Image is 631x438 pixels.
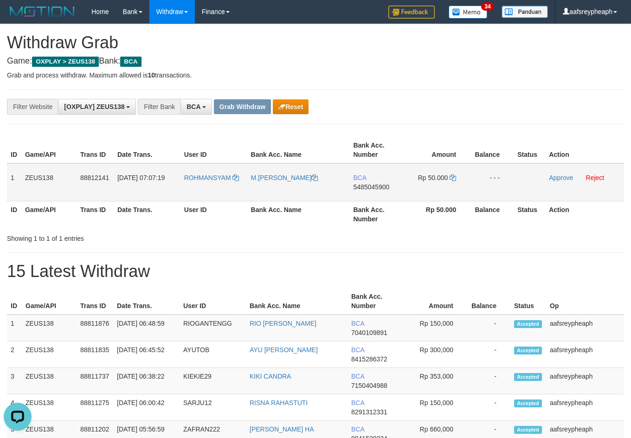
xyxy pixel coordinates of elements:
[184,174,239,181] a: ROHMANSYAM
[21,163,77,201] td: ZEUS138
[7,341,22,368] td: 2
[77,315,113,341] td: 88811876
[180,394,246,421] td: SARJU12
[7,33,624,52] h1: Withdraw Grab
[351,346,364,354] span: BCA
[21,137,77,163] th: Game/API
[7,57,624,66] h4: Game: Bank:
[470,137,514,163] th: Balance
[7,368,22,394] td: 3
[148,71,155,79] strong: 10
[351,399,364,406] span: BCA
[351,320,364,327] span: BCA
[77,368,113,394] td: 88811737
[80,174,109,181] span: 88812141
[22,315,77,341] td: ZEUS138
[349,137,405,163] th: Bank Acc. Number
[32,57,99,67] span: OXPLAY > ZEUS138
[250,373,291,380] a: KIKI CANDRA
[114,201,180,227] th: Date Trans.
[351,425,364,433] span: BCA
[251,174,318,181] a: M.[PERSON_NAME]
[250,425,314,433] a: [PERSON_NAME] HA
[467,315,510,341] td: -
[246,288,348,315] th: Bank Acc. Name
[7,288,22,315] th: ID
[586,174,605,181] a: Reject
[402,315,467,341] td: Rp 150,000
[77,394,113,421] td: 88811275
[22,394,77,421] td: ZEUS138
[77,137,114,163] th: Trans ID
[349,201,405,227] th: Bank Acc. Number
[7,230,256,243] div: Showing 1 to 1 of 1 entries
[467,368,510,394] td: -
[180,341,246,368] td: AYUTOB
[7,394,22,421] td: 4
[180,288,246,315] th: User ID
[7,262,624,281] h1: 15 Latest Withdraw
[77,341,113,368] td: 88811835
[7,5,77,19] img: MOTION_logo.png
[402,341,467,368] td: Rp 300,000
[418,174,448,181] span: Rp 50.000
[113,368,180,394] td: [DATE] 06:38:22
[402,288,467,315] th: Amount
[138,99,180,115] div: Filter Bank
[388,6,435,19] img: Feedback.jpg
[22,341,77,368] td: ZEUS138
[514,137,545,163] th: Status
[113,315,180,341] td: [DATE] 06:48:59
[402,368,467,394] td: Rp 353,000
[546,394,624,421] td: aafsreypheaph
[180,315,246,341] td: RIOGANTENGG
[470,163,514,201] td: - - -
[514,201,545,227] th: Status
[405,201,470,227] th: Rp 50.000
[113,288,180,315] th: Date Trans.
[180,201,247,227] th: User ID
[7,315,22,341] td: 1
[514,320,542,328] span: Accepted
[449,6,488,19] img: Button%20Memo.svg
[247,201,350,227] th: Bank Acc. Name
[351,408,387,416] span: Copy 8291312331 to clipboard
[250,320,316,327] a: RIO [PERSON_NAME]
[353,183,389,191] span: Copy 5485045900 to clipboard
[117,174,165,181] span: [DATE] 07:07:19
[351,329,387,336] span: Copy 7040109891 to clipboard
[64,103,124,110] span: [OXPLAY] ZEUS138
[549,174,573,181] a: Approve
[545,137,624,163] th: Action
[510,288,546,315] th: Status
[184,174,231,181] span: ROHMANSYAM
[546,368,624,394] td: aafsreypheaph
[405,137,470,163] th: Amount
[481,2,494,11] span: 34
[113,394,180,421] td: [DATE] 06:00:42
[467,288,510,315] th: Balance
[180,137,247,163] th: User ID
[546,288,624,315] th: Op
[22,288,77,315] th: Game/API
[113,341,180,368] td: [DATE] 06:45:52
[7,201,21,227] th: ID
[514,373,542,381] span: Accepted
[273,99,309,114] button: Reset
[402,394,467,421] td: Rp 150,000
[21,201,77,227] th: Game/API
[7,137,21,163] th: ID
[502,6,548,18] img: panduan.png
[351,382,387,389] span: Copy 7150404988 to clipboard
[545,201,624,227] th: Action
[180,368,246,394] td: KIEKIE29
[351,355,387,363] span: Copy 8415286372 to clipboard
[120,57,141,67] span: BCA
[77,288,113,315] th: Trans ID
[250,346,318,354] a: AYU [PERSON_NAME]
[4,4,32,32] button: Open LiveChat chat widget
[348,288,402,315] th: Bank Acc. Number
[546,341,624,368] td: aafsreypheaph
[7,99,58,115] div: Filter Website
[77,201,114,227] th: Trans ID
